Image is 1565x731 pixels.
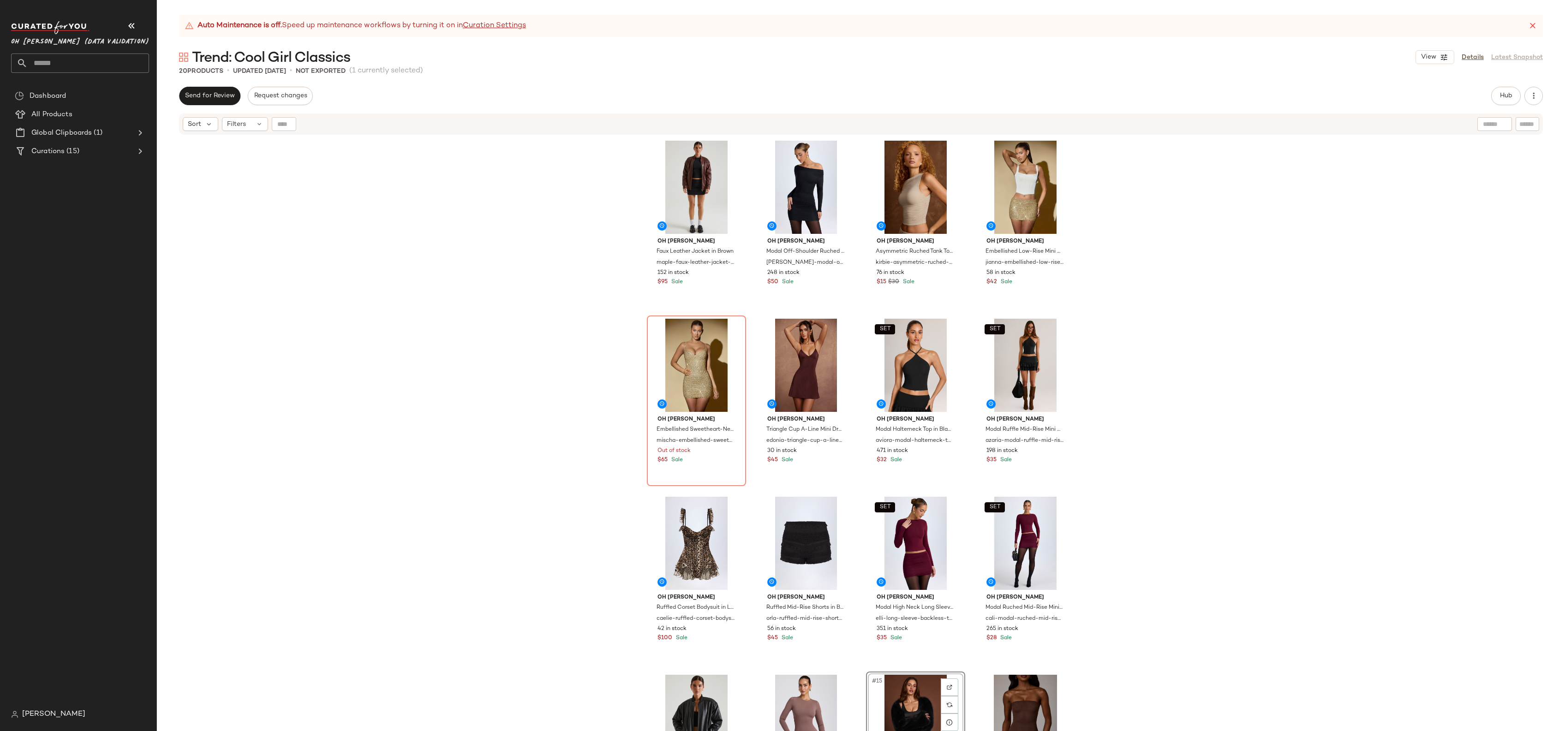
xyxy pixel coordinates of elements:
img: orla-ruffled-mid-rise-shorts-black_1_250327072019.jpg [760,497,853,590]
span: Dashboard [30,91,66,101]
img: mischa-embellished-sweetheart-neck-mini-dress-gold_1_241219031229.jpg [650,319,743,412]
button: View [1416,50,1454,64]
span: $35 [986,456,997,464]
button: SET [985,502,1005,512]
span: Oh [PERSON_NAME] (Data Validation) [11,31,149,48]
span: Sale [669,279,683,285]
img: 7508_3_Brown-Bomber-Jacket.jpg [650,141,743,234]
span: SET [989,326,1000,333]
span: Modal Ruffle Mid-Rise Mini Skirt in Black [986,426,1063,434]
span: Sale [889,457,902,463]
span: edonia-triangle-cup-a-line-mini-dress-brown [766,437,844,445]
span: Embellished Sweetheart-Neck Mini Dress in Gold [657,426,735,434]
p: Not Exported [296,66,346,76]
span: cali-modal-ruched-mid-rise-mini-skirt-wine-red [986,615,1063,623]
span: Request changes [253,92,307,100]
span: • [290,65,292,77]
span: Embellished Low-Rise Mini Skirt in Gold [986,248,1063,256]
span: 30 in stock [767,447,797,455]
span: aviora-modal-halterneck-top-in-black [876,437,954,445]
a: Curation Settings [463,20,526,31]
span: 56 in stock [767,625,796,633]
span: Oh [PERSON_NAME] [657,416,735,424]
span: Sale [889,635,902,641]
span: 471 in stock [877,447,908,455]
span: Sale [674,635,687,641]
span: Oh [PERSON_NAME] [657,238,735,246]
span: jianna-embellished-low-rise-mini-skirt-gold [986,259,1063,267]
span: $100 [657,634,672,642]
span: Curations [31,146,65,157]
button: Hub [1491,87,1521,105]
a: Details [1462,53,1484,62]
span: SET [879,326,891,333]
img: svg%3e [947,684,952,690]
span: Global Clipboards [31,128,92,138]
span: Modal High Neck Long Sleeve Open Back Top in Wine Red [876,604,954,612]
span: $35 [877,634,887,642]
img: kirbie-asymmetric-ruched-tank-top-light-grey_1_241009015652.jpg [869,141,962,234]
span: Triangle Cup A-Line Mini Dress in [GEOGRAPHIC_DATA] [766,426,844,434]
span: Oh [PERSON_NAME] [986,416,1064,424]
span: 198 in stock [986,447,1018,455]
span: caelie-ruffled-corset-bodysuit-leopard-print [657,615,735,623]
span: Modal Off-Shoulder Ruched Mini Dress in Black [766,248,844,256]
span: Asymmetric Ruched Tank Top in Taupe [876,248,954,256]
img: cali-ruched-mid-rise-mini-skirt-wine-red_1_241114054133.jpg [979,497,1072,590]
span: 152 in stock [657,269,689,277]
span: Oh [PERSON_NAME] [767,594,845,602]
span: [PERSON_NAME] [22,709,85,720]
span: maple-faux-leather-jacket-brown [657,259,735,267]
span: orla-ruffled-mid-rise-shorts-black [766,615,844,623]
span: $42 [986,278,997,286]
span: Sale [780,279,794,285]
span: $45 [767,456,778,464]
img: elsa-modal-off-shoulder-ruched-mini-dress-black_1_241114051852.jpg [760,141,853,234]
span: Sale [669,457,683,463]
span: #15 [871,677,884,686]
button: Request changes [248,87,312,105]
p: updated [DATE] [233,66,286,76]
span: kirbie-asymmetric-ruched-tank-top-light-grey [876,259,954,267]
span: Ruffled Mid-Rise Shorts in Black [766,604,844,612]
span: (1) [92,128,102,138]
span: (1 currently selected) [349,65,423,77]
img: caelie-ruffled-corset-bodysuit-leopard-print_1_250922083353.jpg [650,497,743,590]
img: svg%3e [11,711,18,718]
img: azaria-modal-ruffle-mid-rise-mini-skirt-in-black_1_250902082229.jpg [979,319,1072,412]
div: Speed up maintenance workflows by turning it on in [185,20,526,31]
span: Oh [PERSON_NAME] [986,594,1064,602]
span: Oh [PERSON_NAME] [767,238,845,246]
img: 5888_6_Brown-Ruched-Triangle-Cup-A-Line-Mini-Dress.jpg [760,319,853,412]
span: Oh [PERSON_NAME] [767,416,845,424]
span: 248 in stock [767,269,800,277]
img: aviora-modal-halterneck-top-in-black_1_250902081655.jpg [869,319,962,412]
span: Oh [PERSON_NAME] [657,594,735,602]
span: 351 in stock [877,625,908,633]
span: $15 [877,278,886,286]
span: View [1421,53,1436,61]
button: Send for Review [179,87,240,105]
img: jianna-embellished-low-rise-mini-skirt-gold_1_24121912030.jpg [979,141,1072,234]
span: Ruffled Corset Bodysuit in Leopard Print [657,604,735,612]
span: (15) [65,146,79,157]
span: SET [879,504,891,511]
span: $32 [877,456,887,464]
span: Filters [227,119,246,129]
span: 20 [179,68,187,75]
span: Sale [780,635,793,641]
span: Sort [188,119,201,129]
span: Hub [1499,92,1512,100]
span: azaria-modal-ruffle-mid-rise-mini-skirt-in-black [986,437,1063,445]
span: $45 [767,634,778,642]
button: SET [985,324,1005,334]
span: elli-long-sleeve-backless-top-wine-red [876,615,954,623]
span: Sale [998,635,1012,641]
span: 76 in stock [877,269,904,277]
span: 58 in stock [986,269,1015,277]
span: Trend: Cool Girl Classics [192,49,350,67]
span: Sale [999,279,1012,285]
button: SET [875,502,895,512]
img: cfy_white_logo.C9jOOHJF.svg [11,21,90,34]
span: $95 [657,278,668,286]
